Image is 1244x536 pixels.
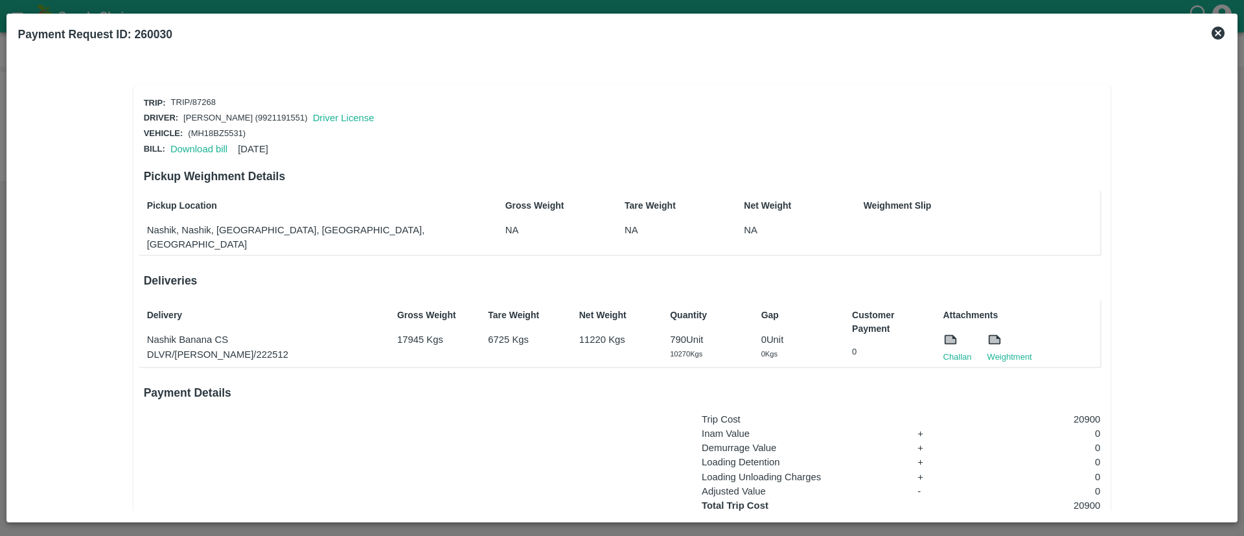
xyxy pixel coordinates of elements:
[967,426,1100,441] p: 0
[967,441,1100,455] p: 0
[313,113,374,123] a: Driver License
[147,347,381,362] p: DLVR/[PERSON_NAME]/222512
[852,309,927,336] p: Customer Payment
[967,498,1100,513] p: 20900
[170,144,227,154] a: Download bill
[188,128,246,140] p: (MH18BZ5531)
[852,346,927,358] p: 0
[147,332,381,347] p: Nashik Banana CS
[744,223,818,237] p: NA
[144,272,1101,290] h6: Deliveries
[488,332,562,347] p: 6725 Kgs
[702,470,901,484] p: Loading Unloading Charges
[147,309,381,322] p: Delivery
[144,384,1101,402] h6: Payment Details
[505,199,580,213] p: Gross Weight
[761,309,836,322] p: Gap
[144,128,183,138] span: Vehicle:
[702,412,901,426] p: Trip Cost
[670,332,744,347] p: 790 Unit
[144,113,178,122] span: Driver:
[147,223,461,252] p: Nashik, Nashik, [GEOGRAPHIC_DATA], [GEOGRAPHIC_DATA], [GEOGRAPHIC_DATA]
[917,455,950,469] p: +
[702,484,901,498] p: Adjusted Value
[171,97,216,109] p: TRIP/87268
[488,309,562,322] p: Tare Weight
[967,484,1100,498] p: 0
[670,350,702,358] span: 10270 Kgs
[702,426,901,441] p: Inam Value
[943,351,972,364] a: Challan
[18,28,172,41] b: Payment Request ID: 260030
[967,412,1100,426] p: 20900
[625,223,699,237] p: NA
[397,309,472,322] p: Gross Weight
[917,470,950,484] p: +
[761,350,777,358] span: 0 Kgs
[702,441,901,455] p: Demurrage Value
[864,199,1098,213] p: Weighment Slip
[144,98,166,108] span: Trip:
[625,199,699,213] p: Tare Weight
[987,351,1032,364] a: Weightment
[579,332,654,347] p: 11220 Kgs
[967,470,1100,484] p: 0
[144,144,165,154] span: Bill:
[702,455,901,469] p: Loading Detention
[147,199,461,213] p: Pickup Location
[144,167,1101,185] h6: Pickup Weighment Details
[761,332,836,347] p: 0 Unit
[397,332,472,347] p: 17945 Kgs
[943,309,1098,322] p: Attachments
[579,309,654,322] p: Net Weight
[967,455,1100,469] p: 0
[505,223,580,237] p: NA
[238,144,268,154] span: [DATE]
[917,426,950,441] p: +
[744,199,818,213] p: Net Weight
[702,500,768,511] strong: Total Trip Cost
[183,112,308,124] p: [PERSON_NAME] (9921191551)
[917,441,950,455] p: +
[670,309,744,322] p: Quantity
[917,484,950,498] p: -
